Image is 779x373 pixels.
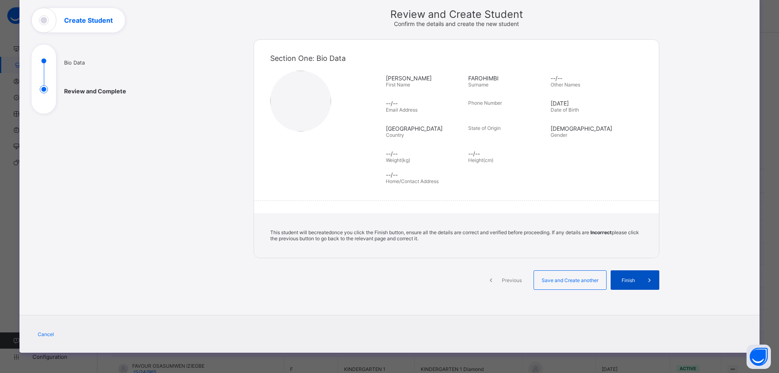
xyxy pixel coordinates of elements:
[468,150,547,157] span: --/--
[747,345,771,369] button: Open asap
[501,277,523,283] span: Previous
[551,82,580,88] span: Other Names
[386,75,464,82] span: [PERSON_NAME]
[386,82,410,88] span: First Name
[64,17,113,24] h1: Create Student
[386,178,439,184] span: Home/Contact Address
[270,54,346,63] span: Section One: Bio Data
[38,331,54,337] span: Cancel
[617,277,640,283] span: Finish
[386,150,464,157] span: --/--
[551,100,629,107] span: [DATE]
[386,125,464,132] span: [GEOGRAPHIC_DATA]
[468,100,502,106] span: Phone Number
[468,82,488,88] span: Surname
[386,100,464,107] span: --/--
[551,132,567,138] span: Gender
[386,157,410,163] span: Weight(kg)
[551,125,629,132] span: [DEMOGRAPHIC_DATA]
[386,171,647,178] span: --/--
[270,229,639,241] span: This student will be created once you click the Finish button, ensure all the details are correct...
[468,125,501,131] span: State of Origin
[386,132,404,138] span: Country
[551,107,579,113] span: Date of Birth
[468,75,547,82] span: FAROHIMBI
[468,157,493,163] span: Height(cm)
[254,8,659,20] span: Review and Create Student
[540,277,600,283] span: Save and Create another
[590,229,612,235] b: Incorrect
[394,20,519,27] span: Confirm the details and create the new student
[551,75,629,82] span: --/--
[386,107,417,113] span: Email Address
